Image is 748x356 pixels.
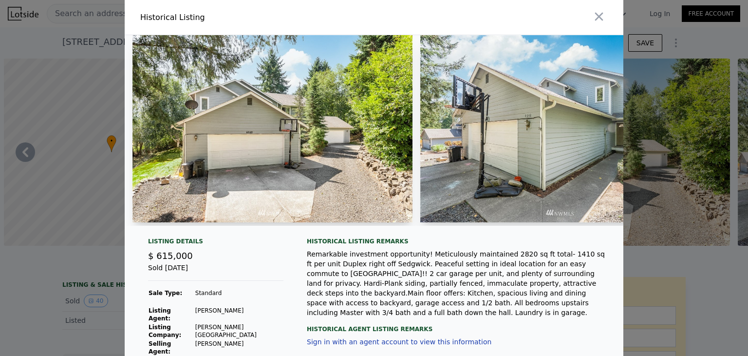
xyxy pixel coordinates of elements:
td: Standard [195,289,283,297]
strong: Selling Agent: [149,340,171,355]
span: $ 615,000 [148,251,193,261]
strong: Listing Agent: [149,307,171,322]
td: [PERSON_NAME] [GEOGRAPHIC_DATA] [195,323,283,339]
div: Historical Listing remarks [307,237,608,245]
td: [PERSON_NAME] [195,339,283,356]
div: Remarkable investment opportunity! Meticulously maintained 2820 sq ft total- 1410 sq ft per unit ... [307,249,608,317]
strong: Listing Company: [149,324,181,338]
button: Sign in with an agent account to view this information [307,338,491,346]
img: Property Img [132,35,412,222]
strong: Sale Type: [149,290,182,297]
td: [PERSON_NAME] [195,306,283,323]
div: Historical Listing [140,12,370,23]
div: Historical Agent Listing Remarks [307,317,608,333]
div: Listing Details [148,237,283,249]
img: Property Img [420,35,700,222]
div: Sold [DATE] [148,263,283,281]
